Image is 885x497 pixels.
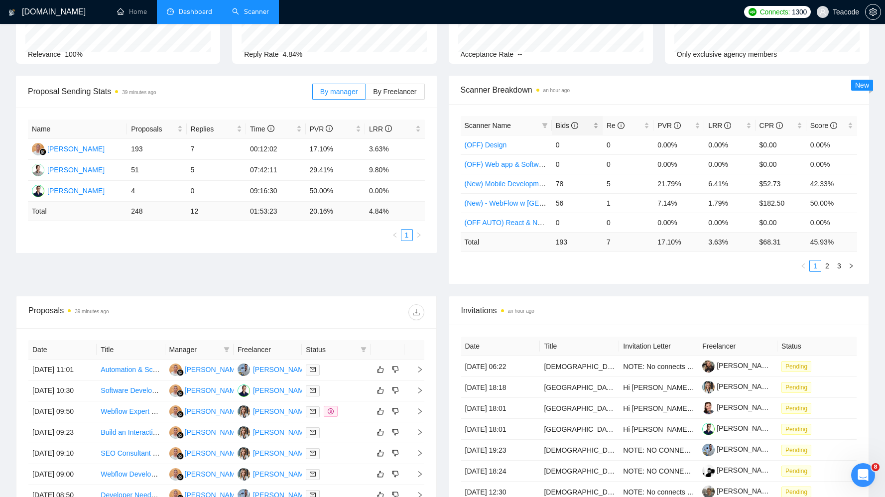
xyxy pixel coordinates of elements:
span: like [377,449,384,457]
a: 1 [810,260,821,271]
div: [PERSON_NAME] [185,469,242,480]
td: 0 [552,213,603,232]
td: 0.00% [806,135,857,154]
span: Pending [781,403,811,414]
a: SEO Consultant – EdTech Startup (B2B) [101,449,226,457]
span: info-circle [267,125,274,132]
a: [GEOGRAPHIC_DATA] | BMW Motorcycle Owner Needed – Service Visit [544,383,769,391]
button: download [408,304,424,320]
img: MU [169,468,182,481]
span: info-circle [674,122,681,129]
a: MU[PERSON_NAME] [32,144,105,152]
img: c1Ey8r4uNlh2gIchkrgzsh0Z0YM2jN9PkLgd7btycK8ufYrS2LziWYQe8V6lloiQxN [702,381,715,393]
span: dislike [392,366,399,373]
div: [PERSON_NAME] [253,448,310,459]
td: 5 [603,174,653,193]
span: filter [359,342,369,357]
span: Pending [781,424,811,435]
td: 0.00% [704,213,755,232]
a: (OFF) Web app & Software Scanner [465,160,577,168]
span: Score [810,122,837,129]
span: dislike [392,449,399,457]
img: c1FOxRx38fGBNOw8MoKAd002dY1xxhmMhWPn8SX9mGYn7VrTLP9Fet0hV40POLDIjF [702,360,715,373]
a: KS[PERSON_NAME] [238,470,310,478]
td: 21.79% [653,174,704,193]
span: 8 [872,463,880,471]
span: filter [540,118,550,133]
div: [PERSON_NAME] [253,427,310,438]
td: $0.00 [756,135,806,154]
a: Pending [781,404,815,412]
th: Replies [187,120,246,139]
button: like [375,405,386,417]
img: JD [32,185,44,197]
a: Automation & Scraping Expert (USA Based Medical Clinics) [101,366,285,373]
li: Previous Page [389,229,401,241]
a: KS[PERSON_NAME] [238,428,310,436]
img: MU [169,447,182,460]
div: [PERSON_NAME] [253,406,310,417]
span: Re [607,122,625,129]
a: MU[PERSON_NAME] [169,449,242,457]
span: like [377,407,384,415]
img: PP [238,364,250,376]
div: [PERSON_NAME] [185,427,242,438]
span: Invitations [461,304,857,317]
img: gigradar-bm.png [39,148,46,155]
img: KS [238,468,250,481]
a: Pending [781,488,815,496]
button: dislike [389,364,401,375]
li: 2 [821,260,833,272]
td: 17.10% [306,139,365,160]
span: info-circle [326,125,333,132]
img: KS [238,405,250,418]
a: MU[PERSON_NAME] [169,386,242,394]
td: 45.93 % [806,232,857,251]
button: dislike [389,468,401,480]
img: c1z3G4Bw1Dt8LNXZp-p3hON3-ummtBYlmK3ev_wO80Ivjmi6fy9UDF8jfSLUnUuQtH [702,444,715,456]
td: 7 [187,139,246,160]
li: Next Page [845,260,857,272]
a: [GEOGRAPHIC_DATA] | BMW Motorcycle Owner Needed – Service Visit [544,425,769,433]
span: Manager [169,344,220,355]
a: (New) - WebFlow w [GEOGRAPHIC_DATA] [465,199,600,207]
span: left [800,263,806,269]
span: mail [310,367,316,373]
td: 01:53:23 [246,202,305,221]
button: like [375,384,386,396]
span: By manager [320,88,358,96]
th: Title [540,337,619,356]
span: Dashboard [179,7,212,16]
td: 78 [552,174,603,193]
li: 1 [809,260,821,272]
a: Webflow Expert Needed to Finalize Website [101,407,237,415]
td: 0 [603,135,653,154]
span: mail [310,429,316,435]
td: 4.84 % [365,202,425,221]
a: Pending [781,467,815,475]
span: dashboard [167,8,174,15]
button: setting [865,4,881,20]
a: [PERSON_NAME] [702,445,774,453]
div: [PERSON_NAME] [185,448,242,459]
span: user [819,8,826,15]
button: like [375,468,386,480]
span: mail [310,450,316,456]
a: (OFF AUTO) React & Node Websites and Apps [465,219,611,227]
button: like [375,364,386,375]
span: like [377,428,384,436]
td: $0.00 [756,213,806,232]
div: [PERSON_NAME] [185,406,242,417]
span: download [409,308,424,316]
a: Pending [781,383,815,391]
img: c1j27oS9fmfKPeS7Q5jflJX_arFTDMkwW-V-NzSYT3T8GG-PxuHr0aC4406Y-beAsu [702,423,715,435]
span: mail [310,471,316,477]
span: like [377,386,384,394]
span: Pending [781,382,811,393]
td: 7.14% [653,193,704,213]
li: 1 [401,229,413,241]
img: upwork-logo.png [749,8,757,16]
iframe: Intercom live chat [851,463,875,487]
a: [PERSON_NAME] [702,424,774,432]
td: 3.63% [365,139,425,160]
